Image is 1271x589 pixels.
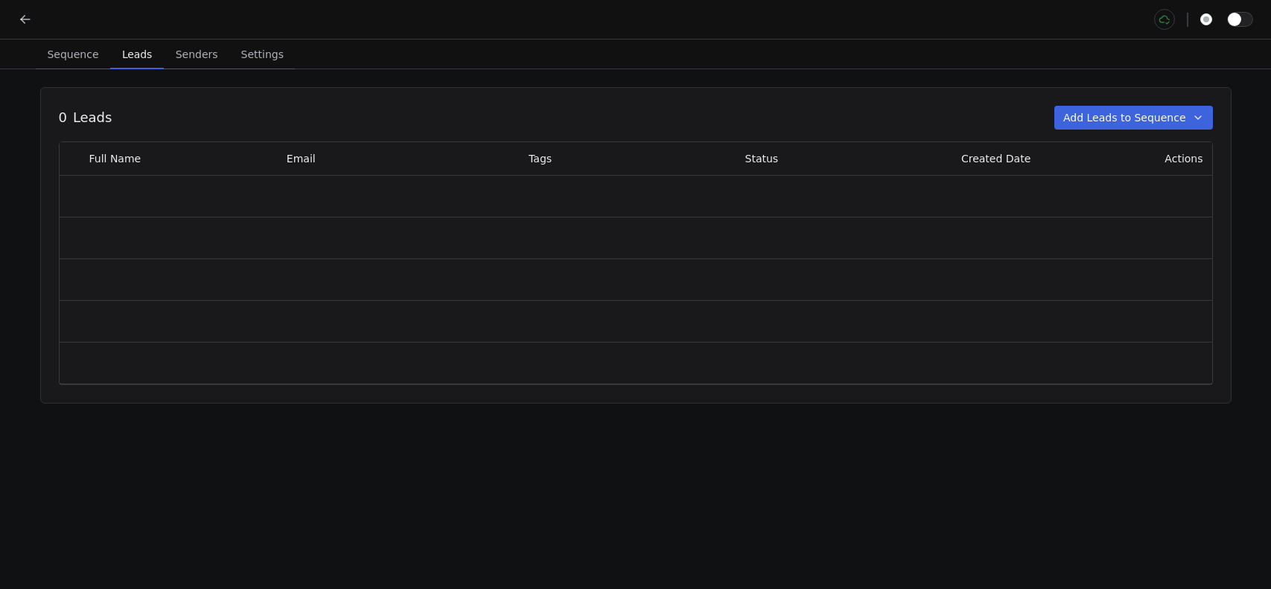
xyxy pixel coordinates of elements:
span: Actions [1165,153,1202,165]
span: Leads [116,44,158,65]
span: Settings [235,44,290,65]
span: Full Name [89,151,141,167]
span: Email [287,153,316,165]
button: Add Leads to Sequence [1054,106,1213,130]
span: Senders [170,44,224,65]
span: Tags [529,153,552,165]
span: Sequence [41,44,104,65]
span: Created Date [961,153,1031,165]
span: Status [745,153,779,165]
span: Leads [73,108,112,127]
span: 0 [59,108,67,127]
